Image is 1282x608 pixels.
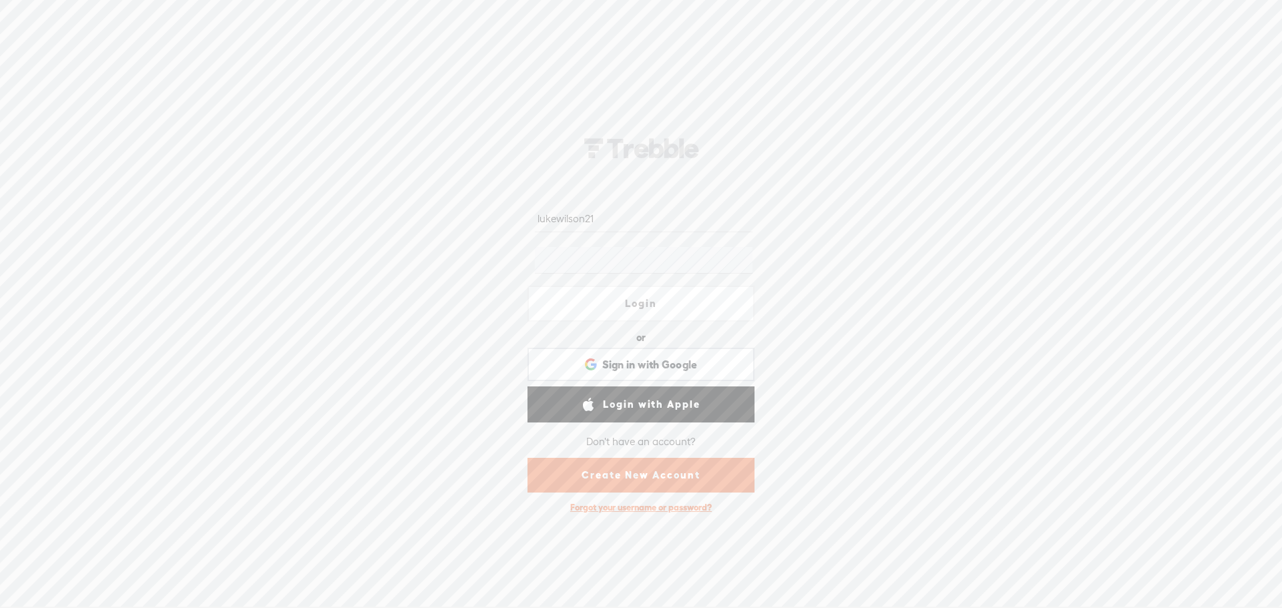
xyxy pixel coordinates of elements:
[527,386,755,422] a: Login with Apple
[527,286,755,322] a: Login
[564,495,718,520] div: Forgot your username or password?
[535,206,752,232] input: Username
[586,427,696,455] div: Don't have an account?
[527,348,755,381] div: Sign in with Google
[527,458,755,493] a: Create New Account
[602,358,698,372] span: Sign in with Google
[636,327,646,348] div: or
